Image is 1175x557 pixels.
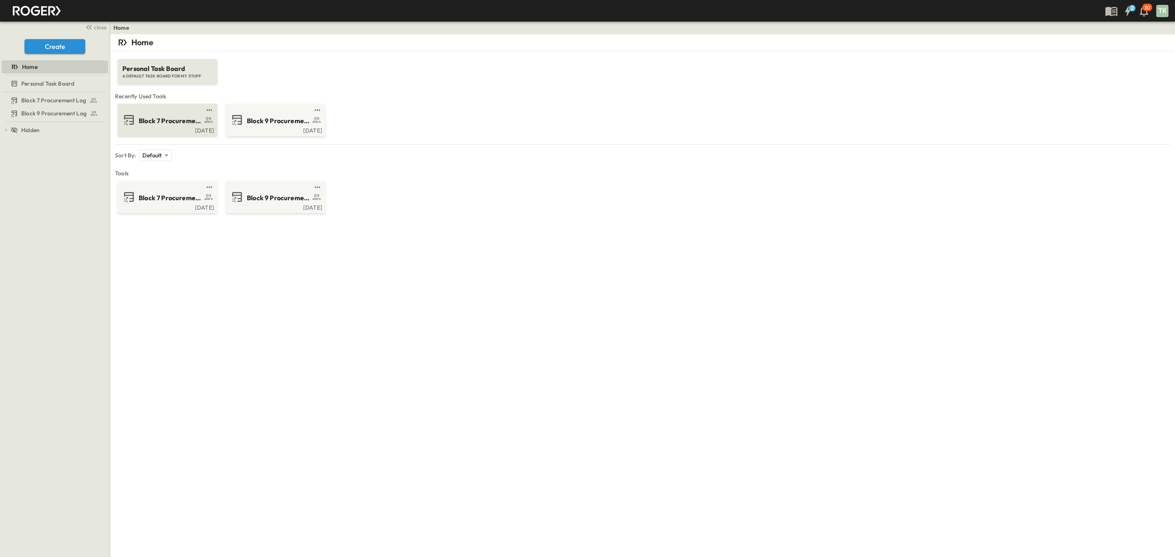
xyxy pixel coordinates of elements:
button: TK [1155,4,1169,18]
a: Personal Task Board [2,78,106,89]
div: Personal Task Boardtest [2,77,108,90]
span: Hidden [21,126,40,134]
a: [DATE] [119,203,214,210]
button: test [204,105,214,115]
span: Home [22,63,38,71]
span: Personal Task Board [21,80,74,88]
a: Block 9 Procurement Log [2,108,106,119]
a: Block 9 Procurement Log [227,113,322,126]
button: test [204,182,214,192]
p: Home [131,37,153,48]
div: TK [1156,5,1168,17]
span: Block 9 Procurement Log [21,109,86,117]
a: Home [113,24,129,32]
span: Personal Task Board [122,64,213,73]
button: test [313,105,322,115]
span: Block 7 Procurement Log [139,116,202,126]
div: Default [139,150,171,161]
button: test [313,182,322,192]
span: Block 9 Procurement Log [247,116,310,126]
span: Recently Used Tools [115,92,1170,100]
p: Sort By: [115,151,136,159]
span: Block 9 Procurement Log [247,193,310,203]
div: Block 9 Procurement Logtest [2,107,108,120]
a: Block 9 Procurement Log [227,190,322,203]
span: Block 7 Procurement Log [139,193,202,203]
a: [DATE] [227,126,322,133]
div: Block 7 Procurement Logtest [2,94,108,107]
span: close [94,23,106,31]
a: Block 7 Procurement Log [119,190,214,203]
p: Default [142,151,162,159]
a: [DATE] [227,203,322,210]
a: Personal Task BoardA DEFAULT TASK BOARD FOR MY STUFF [117,51,218,84]
span: A DEFAULT TASK BOARD FOR MY STUFF [122,73,213,79]
button: close [82,21,108,33]
span: Tools [115,169,1170,177]
a: [DATE] [119,126,214,133]
button: Create [24,39,85,54]
button: 2 [1120,4,1136,18]
a: Block 7 Procurement Log [2,95,106,106]
h6: 2 [1131,5,1133,11]
nav: breadcrumbs [113,24,134,32]
a: Home [2,61,106,73]
span: Block 7 Procurement Log [21,96,86,104]
a: Block 7 Procurement Log [119,113,214,126]
p: 30 [1144,4,1150,11]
